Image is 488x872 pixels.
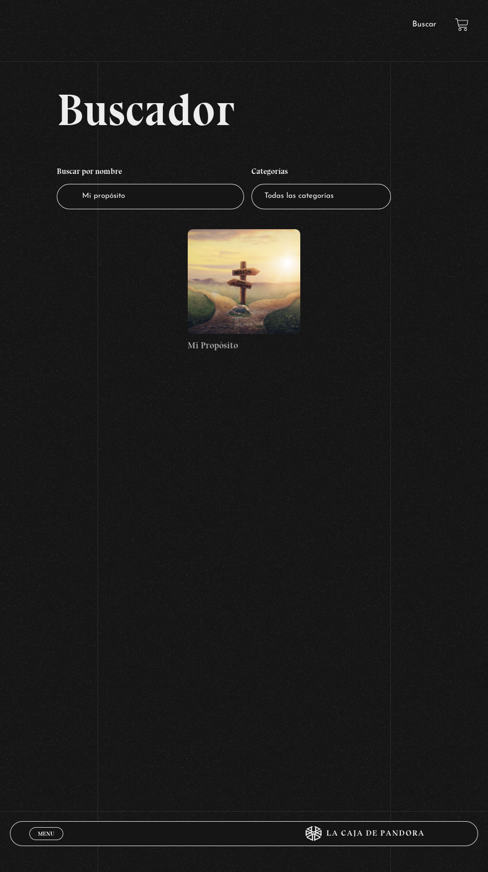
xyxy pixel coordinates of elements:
h4: Categorías [251,162,391,184]
a: Buscar [412,20,436,28]
h4: Buscar por nombre [57,162,244,184]
h4: Mi Propósito [188,339,300,352]
span: Menu [38,831,54,837]
h2: Buscador [57,87,479,132]
a: Mi Propósito [188,229,300,352]
a: View your shopping cart [455,18,469,31]
span: Cerrar [35,839,58,846]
